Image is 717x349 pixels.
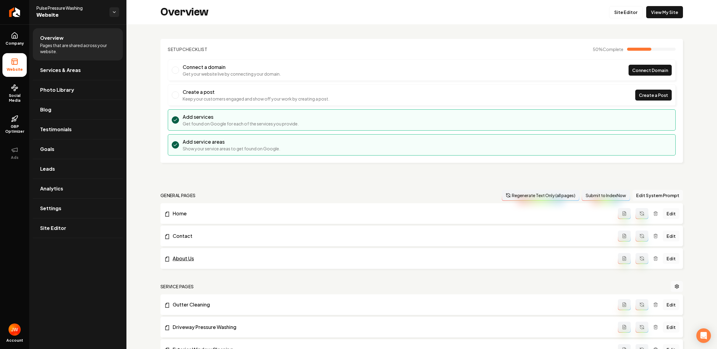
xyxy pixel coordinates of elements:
div: Open Intercom Messenger [696,328,711,343]
span: Goals [40,145,54,153]
a: Testimonials [33,120,123,139]
span: Setup [168,46,182,52]
a: Home [164,210,618,217]
img: John Williams [9,323,21,336]
span: Overview [40,34,64,42]
button: Submit to IndexNow [582,190,630,201]
span: Ads [9,155,21,160]
a: Social Media [2,79,27,108]
a: Goals [33,139,123,159]
span: Settings [40,205,61,212]
button: Add admin page prompt [618,208,631,219]
span: Site Editor [40,224,66,232]
p: Get found on Google for each of the services you provide. [183,121,299,127]
a: Contact [164,232,618,240]
span: Website [4,67,25,72]
a: Gutter Cleaning [164,301,618,308]
a: GBP Optimizer [2,110,27,139]
a: Company [2,27,27,51]
span: Services & Areas [40,67,81,74]
button: Add admin page prompt [618,253,631,264]
a: Edit [663,208,679,219]
button: Open user button [9,323,21,336]
a: Leads [33,159,123,179]
button: Add admin page prompt [618,231,631,241]
span: Photo Library [40,86,74,94]
span: Website [36,11,105,19]
h3: Add services [183,113,299,121]
span: Testimonials [40,126,72,133]
a: Blog [33,100,123,119]
img: Rebolt Logo [9,7,20,17]
span: Connect Domain [632,67,668,74]
button: Ads [2,141,27,165]
a: About Us [164,255,618,262]
span: Pulse Pressure Washing [36,5,105,11]
span: GBP Optimizer [2,124,27,134]
a: Connect Domain [629,65,672,76]
a: Edit [663,253,679,264]
p: Show your service areas to get found on Google. [183,145,280,152]
span: 50 % [593,46,623,52]
button: Add admin page prompt [618,299,631,310]
a: Settings [33,199,123,218]
span: Account [6,338,23,343]
h3: Create a post [183,88,329,96]
button: Add admin page prompt [618,322,631,333]
a: Services & Areas [33,60,123,80]
a: Create a Post [635,90,672,101]
span: Social Media [2,93,27,103]
h2: Service Pages [160,283,194,289]
p: Keep your customers engaged and show off your work by creating a post. [183,96,329,102]
a: Site Editor [33,218,123,238]
h3: Connect a domain [183,63,281,71]
a: Site Editor [609,6,643,18]
a: Analytics [33,179,123,198]
span: Pages that are shared across your website. [40,42,115,54]
h3: Add service areas [183,138,280,145]
p: Get your website live by connecting your domain. [183,71,281,77]
span: Complete [603,46,623,52]
button: Regenerate Text Only (all pages) [502,190,579,201]
a: Photo Library [33,80,123,100]
button: Edit System Prompt [633,190,683,201]
a: Edit [663,231,679,241]
span: Blog [40,106,51,113]
span: Create a Post [639,92,668,98]
span: Analytics [40,185,63,192]
h2: Checklist [168,46,208,52]
a: Edit [663,299,679,310]
span: Company [3,41,26,46]
a: Driveway Pressure Washing [164,323,618,331]
h2: general pages [160,192,196,198]
a: Edit [663,322,679,333]
span: Leads [40,165,55,173]
a: View My Site [646,6,683,18]
h2: Overview [160,6,209,18]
